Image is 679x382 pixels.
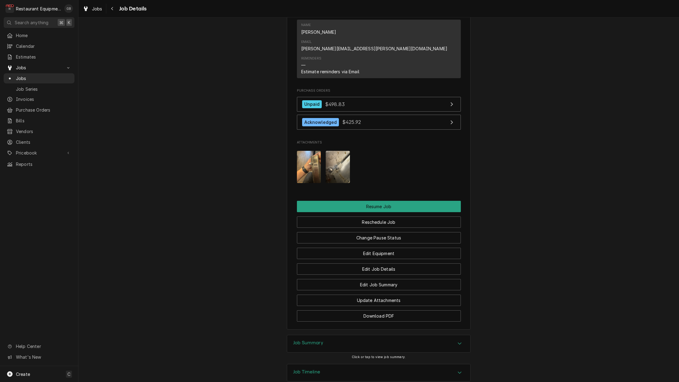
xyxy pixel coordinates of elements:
[297,306,461,322] div: Button Group Row
[16,343,71,350] span: Help Center
[326,151,350,183] img: JmoJsIBrSqbJzqenwxhx
[301,62,305,68] div: —
[342,119,361,125] span: $425.92
[287,335,470,352] button: Accordion Details Expand Trigger
[297,263,461,275] button: Edit Job Details
[297,146,461,188] span: Attachments
[352,355,406,359] span: Click or tap to view job summary.
[293,369,320,375] h3: Job Timeline
[297,310,461,322] button: Download PDF
[297,20,461,81] div: Client Contact List
[16,372,30,377] span: Create
[293,340,323,346] h3: Job Summary
[4,30,74,40] a: Home
[297,97,461,112] a: View Purchase Order
[297,295,461,306] button: Update Attachments
[4,148,74,158] a: Go to Pricebook
[297,212,461,228] div: Button Group Row
[16,117,71,124] span: Bills
[16,54,71,60] span: Estimates
[325,101,345,107] span: $498.83
[80,4,105,14] a: Jobs
[4,73,74,83] a: Jobs
[297,20,461,78] div: Contact
[297,140,461,145] span: Attachments
[301,23,311,28] div: Name
[297,201,461,212] div: Button Group Row
[297,140,461,188] div: Attachments
[16,96,71,102] span: Invoices
[297,232,461,243] button: Change Pause Status
[297,243,461,259] div: Button Group Row
[4,41,74,51] a: Calendar
[16,150,62,156] span: Pricebook
[16,161,71,167] span: Reports
[67,371,70,377] span: C
[301,23,336,35] div: Name
[16,6,61,12] div: Restaurant Equipment Diagnostics
[6,4,14,13] div: R
[16,64,62,71] span: Jobs
[16,107,71,113] span: Purchase Orders
[68,19,70,26] span: K
[16,139,71,145] span: Clients
[297,259,461,275] div: Button Group Row
[287,364,470,381] button: Accordion Details Expand Trigger
[16,86,71,92] span: Job Series
[4,159,74,169] a: Reports
[6,4,14,13] div: Restaurant Equipment Diagnostics's Avatar
[287,335,470,352] div: Accordion Header
[4,352,74,362] a: Go to What's New
[301,29,336,35] div: [PERSON_NAME]
[4,52,74,62] a: Estimates
[297,13,461,81] div: Client Contact
[301,40,448,52] div: Email
[4,94,74,104] a: Invoices
[4,126,74,136] a: Vendors
[297,201,461,322] div: Button Group
[301,40,312,44] div: Email
[297,290,461,306] div: Button Group Row
[297,151,321,183] img: 7OoMMZ1mTx21fHetvtgT
[301,56,359,75] div: Reminders
[16,75,71,82] span: Jobs
[4,116,74,126] a: Bills
[59,19,63,26] span: ⌘
[287,364,471,382] div: Job Timeline
[64,4,73,13] div: GB
[301,68,359,75] div: Estimate reminders via Email
[108,4,117,13] button: Navigate back
[16,43,71,49] span: Calendar
[15,19,48,26] span: Search anything
[4,17,74,28] button: Search anything⌘K
[4,63,74,73] a: Go to Jobs
[297,216,461,228] button: Reschedule Job
[297,279,461,290] button: Edit Job Summary
[287,335,471,353] div: Job Summary
[4,341,74,351] a: Go to Help Center
[297,88,461,93] span: Purchase Orders
[302,118,339,126] div: Acknowledged
[297,248,461,259] button: Edit Equipment
[117,5,147,13] span: Job Details
[4,137,74,147] a: Clients
[297,88,461,133] div: Purchase Orders
[4,105,74,115] a: Purchase Orders
[297,201,461,212] button: Resume Job
[92,6,102,12] span: Jobs
[297,115,461,130] a: View Purchase Order
[287,364,470,381] div: Accordion Header
[301,56,321,61] div: Reminders
[64,4,73,13] div: Gary Beaver's Avatar
[302,100,322,109] div: Unpaid
[297,228,461,243] div: Button Group Row
[301,46,448,51] a: [PERSON_NAME][EMAIL_ADDRESS][PERSON_NAME][DOMAIN_NAME]
[297,275,461,290] div: Button Group Row
[16,128,71,135] span: Vendors
[16,32,71,39] span: Home
[16,354,71,360] span: What's New
[4,84,74,94] a: Job Series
